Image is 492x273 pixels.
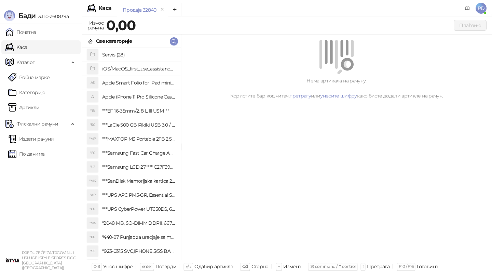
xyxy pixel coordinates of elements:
div: Готовина [417,262,438,271]
strong: 0,00 [106,17,136,34]
div: "18 [87,105,98,116]
h4: """Samsung Fast Car Charge Adapter, brzi auto punja_, boja crna""" [102,147,175,158]
div: Потврди [155,262,177,271]
div: Измена [283,262,301,271]
span: Каталог [16,55,35,69]
a: претрагу [289,93,311,99]
span: 3.11.0-a60839a [36,13,69,19]
span: 0-9 [94,264,100,269]
div: Претрага [367,262,389,271]
h4: """UPS CyberPower UT650EG, 650VA/360W , line-int., s_uko, desktop""" [102,204,175,214]
div: "FC [87,147,98,158]
h4: "440-87 Punjac za uredjaje sa micro USB portom 4/1, Stand." [102,232,175,243]
button: Плаћање [454,20,487,31]
h4: """LaCie 500 GB Rikiki USB 3.0 / Ultra Compact & Resistant aluminum / USB 3.0 / 2.5""""""" [102,119,175,130]
div: "L2 [87,161,98,172]
img: Logo [4,10,15,21]
h4: Servis (28) [102,49,175,60]
span: ↑/↓ [186,264,191,269]
h4: """SanDisk Memorijska kartica 256GB microSDXC sa SD adapterom SDSQXA1-256G-GN6MA - Extreme PLUS, ... [102,175,175,186]
div: "MS [87,218,98,229]
div: "MK [87,175,98,186]
span: PD [476,3,487,14]
img: 64x64-companyLogo-77b92cf4-9946-4f36-9751-bf7bb5fd2c7d.png [5,253,19,267]
div: Каса [98,5,111,11]
h4: """MAXTOR M3 Portable 2TB 2.5"""" crni eksterni hard disk HX-M201TCB/GM""" [102,133,175,144]
span: Бади [18,12,36,20]
a: Документација [462,3,473,14]
div: Износ рачуна [86,18,105,32]
div: Унос шифре [103,262,133,271]
span: F10 / F16 [399,264,413,269]
div: "5G [87,119,98,130]
span: f [363,264,364,269]
div: "AP [87,190,98,200]
h4: Apple Smart Folio for iPad mini (A17 Pro) - Sage [102,77,175,88]
h4: Apple iPhone 11 Pro Silicone Case - Black [102,91,175,102]
div: "S5 [87,246,98,257]
a: Робне марке [8,70,50,84]
span: + [278,264,280,269]
a: ArtikliАртикли [8,101,40,114]
small: PREDUZEĆE ZA TRGOVINU I USLUGE ISTYLE STORES DOO [GEOGRAPHIC_DATA] ([GEOGRAPHIC_DATA]) [22,250,77,270]
button: Add tab [168,3,181,16]
div: Све категорије [96,37,132,45]
div: Нема артикала на рачуну. Користите бар код читач, или како бисте додали артикле на рачун. [189,77,484,100]
h4: iOS/MacOS_first_use_assistance (4) [102,63,175,74]
a: унесите шифру [320,93,357,99]
a: По данима [8,147,44,161]
div: "PU [87,232,98,243]
a: Издати рачуни [8,132,54,146]
div: Продаја 32840 [123,6,156,14]
h4: """UPS APC PM5-GR, Essential Surge Arrest,5 utic_nica""" [102,190,175,200]
a: Категорије [8,86,45,99]
div: "CU [87,204,98,214]
h4: """EF 16-35mm/2, 8 L III USM""" [102,105,175,116]
div: Одабир артикла [194,262,233,271]
div: "MP [87,133,98,144]
div: AS [87,77,98,88]
span: Фискални рачуни [16,117,58,131]
button: remove [158,7,167,13]
span: enter [142,264,152,269]
span: ⌘ command / ⌃ control [310,264,356,269]
div: AI [87,91,98,102]
a: Каса [5,40,27,54]
div: Сторно [251,262,269,271]
a: Почетна [5,25,36,39]
div: grid [82,48,181,260]
h4: "2048 MB, SO-DIMM DDRII, 667 MHz, Napajanje 1,8 0,1 V, Latencija CL5" [102,218,175,229]
span: ⌫ [242,264,248,269]
h4: "923-0315 SVC,IPHONE 5/5S BATTERY REMOVAL TRAY Držač za iPhone sa kojim se otvara display [102,246,175,257]
h4: """Samsung LCD 27"""" C27F390FHUXEN""" [102,161,175,172]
